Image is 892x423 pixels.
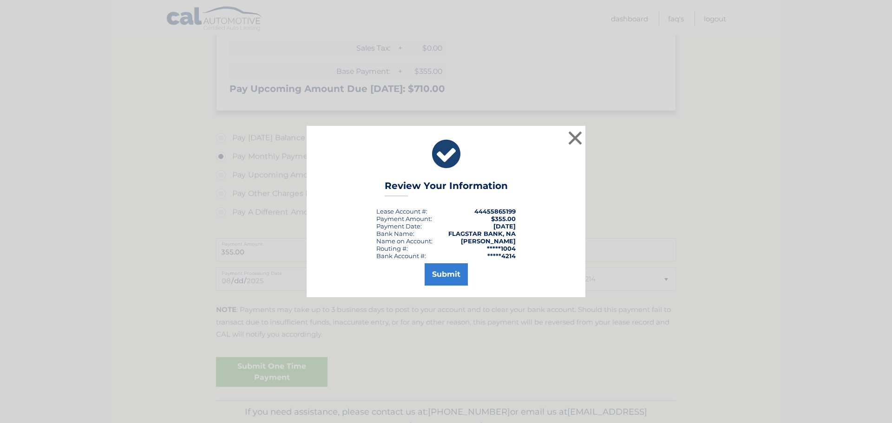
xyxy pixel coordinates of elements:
div: Bank Account #: [376,252,426,260]
div: Bank Name: [376,230,414,237]
button: Submit [425,263,468,286]
span: Payment Date [376,222,420,230]
span: [DATE] [493,222,516,230]
div: Routing #: [376,245,408,252]
strong: FLAGSTAR BANK, NA [448,230,516,237]
strong: [PERSON_NAME] [461,237,516,245]
div: Name on Account: [376,237,433,245]
div: : [376,222,422,230]
span: $355.00 [491,215,516,222]
div: Lease Account #: [376,208,427,215]
div: Payment Amount: [376,215,432,222]
h3: Review Your Information [385,180,508,196]
strong: 44455865199 [474,208,516,215]
button: × [566,129,584,147]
